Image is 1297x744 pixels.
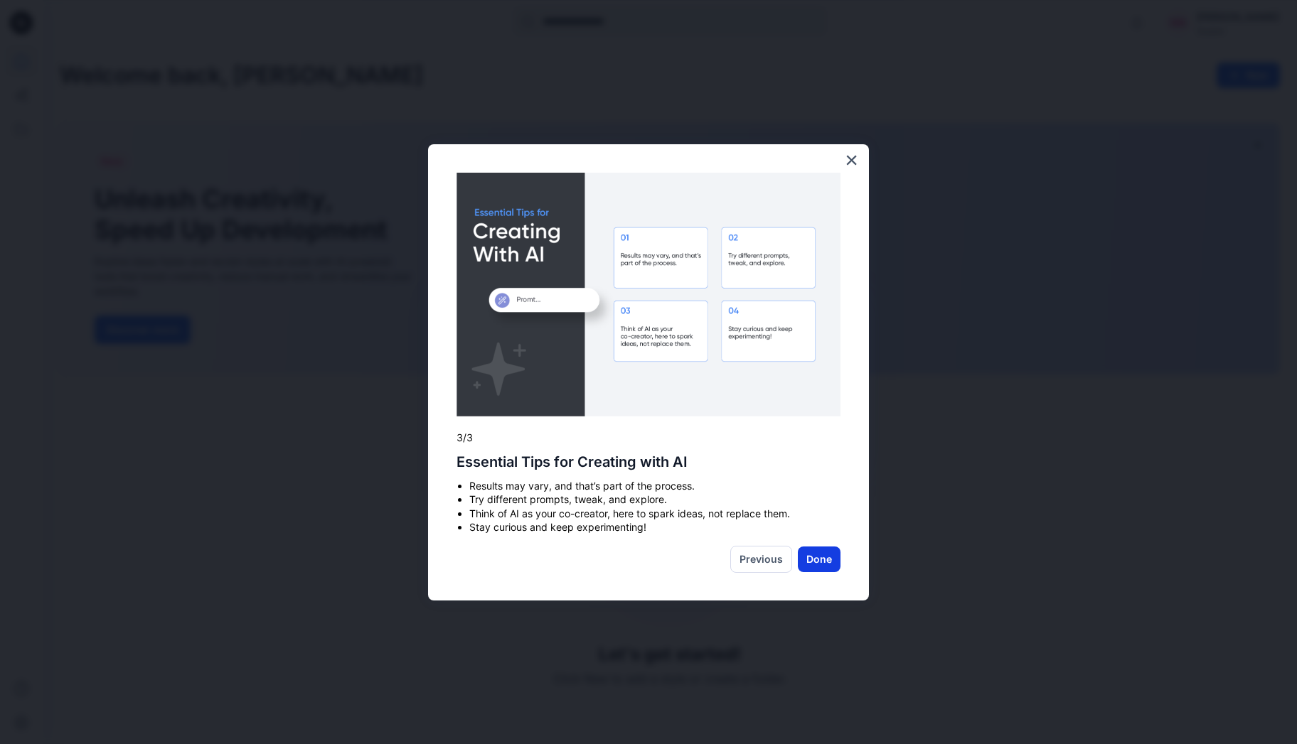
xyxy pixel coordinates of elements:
[457,431,840,445] p: 3/3
[469,479,840,493] li: Results may vary, and that’s part of the process.
[730,546,792,573] button: Previous
[469,507,840,521] li: Think of AI as your co-creator, here to spark ideas, not replace them.
[845,149,858,171] button: Close
[798,546,840,572] button: Done
[457,453,840,470] h2: Essential Tips for Creating with AI
[469,520,840,534] li: Stay curious and keep experimenting!
[469,492,840,507] li: Try different prompts, tweak, and explore.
